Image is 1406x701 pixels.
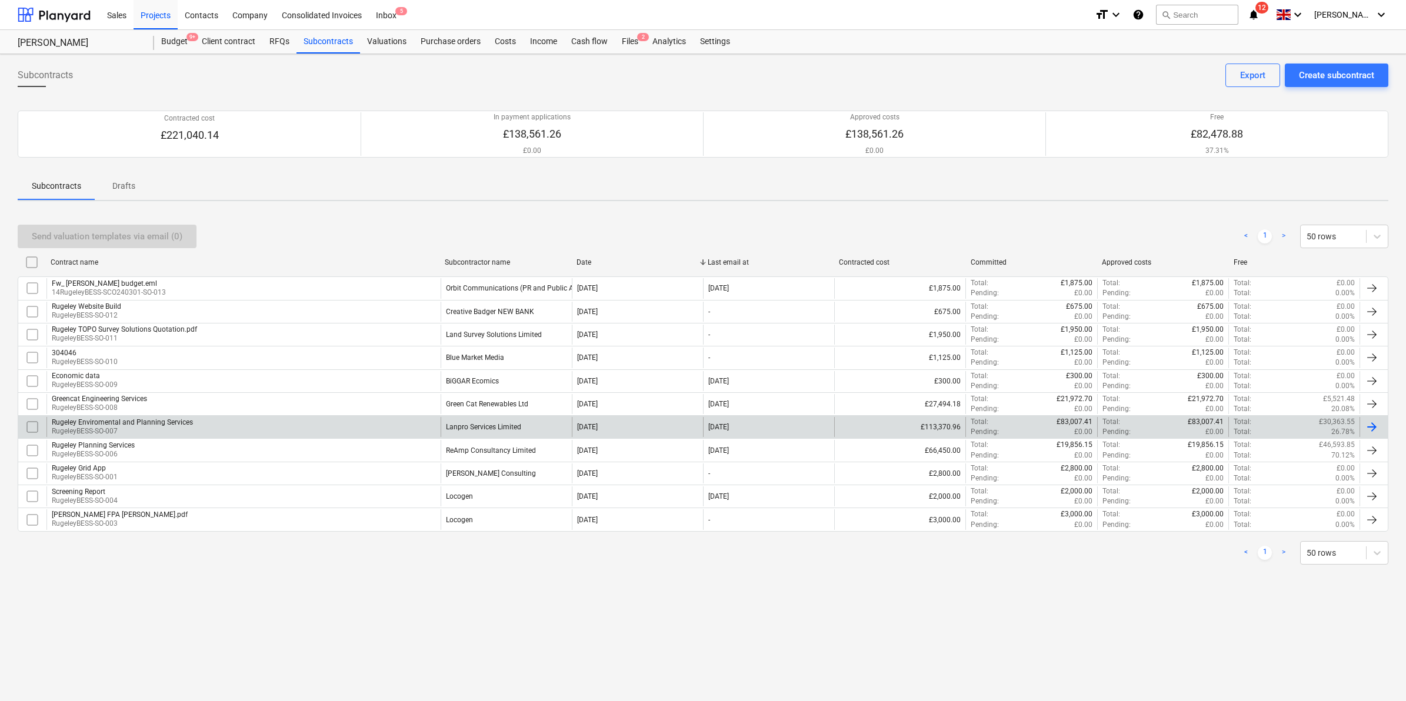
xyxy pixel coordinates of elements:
i: keyboard_arrow_down [1291,8,1305,22]
div: [DATE] [708,492,729,500]
p: 70.12% [1331,450,1355,460]
div: Creative Badger NEW BANK [446,308,534,316]
p: Pending : [1102,404,1131,414]
a: Cash flow [564,30,615,54]
p: Total : [1234,450,1251,460]
p: Total : [1102,325,1120,335]
button: Create subcontract [1285,64,1388,87]
a: Next page [1277,229,1291,243]
div: Last email at [708,258,829,266]
button: Export [1225,64,1280,87]
p: £0.00 [1074,520,1092,530]
p: £0.00 [1074,288,1092,298]
div: Orbit Communications (PR and Public Affairs) Ltd [446,284,604,292]
p: Pending : [1102,496,1131,506]
div: Greencat Engineering Services [52,395,147,403]
p: £0.00 [1205,335,1224,345]
p: Total : [971,509,988,519]
a: RFQs [262,30,296,54]
p: £2,000.00 [1192,486,1224,496]
p: £0.00 [1337,463,1355,473]
div: £300.00 [834,371,965,391]
p: £0.00 [1205,473,1224,483]
p: Total : [1234,312,1251,322]
p: £300.00 [1197,371,1224,381]
p: Total : [971,463,988,473]
p: Total : [1234,463,1251,473]
p: Approved costs [845,112,904,122]
div: Screening Report [52,488,118,496]
p: 20.08% [1331,404,1355,414]
div: £113,370.96 [834,417,965,437]
p: £0.00 [845,146,904,156]
div: [DATE] [708,423,729,431]
p: Total : [1102,394,1120,404]
div: Blue Market Media [446,353,504,362]
p: Total : [1102,486,1120,496]
p: £0.00 [1205,358,1224,368]
p: Contracted cost [161,114,219,123]
p: Total : [1234,394,1251,404]
p: Total : [1234,496,1251,506]
p: RugeleyBESS-SO-011 [52,333,197,343]
p: £0.00 [1074,450,1092,460]
p: £1,125.00 [1192,348,1224,358]
div: [DATE] [577,377,598,385]
p: Total : [1234,427,1251,437]
p: In payment applications [494,112,571,122]
p: £0.00 [1205,312,1224,322]
div: Land Survey Solutions Limited [446,331,542,339]
div: Rugeley Planning Services [52,441,135,449]
div: Free [1234,258,1355,266]
p: Total : [1102,278,1120,288]
div: £1,875.00 [834,278,965,298]
div: [DATE] [577,516,598,524]
p: Subcontracts [32,180,81,192]
p: £0.00 [1074,427,1092,437]
p: £0.00 [1205,520,1224,530]
p: Total : [971,348,988,358]
p: Pending : [1102,520,1131,530]
div: ReAmp Consultancy Limited [446,446,536,455]
p: £1,875.00 [1061,278,1092,288]
div: BiGGAR Ecomics [446,377,499,385]
a: Client contract [195,30,262,54]
p: £82,478.88 [1191,127,1243,141]
p: £21,972.70 [1057,394,1092,404]
div: [PERSON_NAME] [18,37,140,49]
div: Create subcontract [1299,68,1374,83]
p: 0.00% [1335,312,1355,322]
div: Committed [971,258,1092,266]
p: Total : [971,440,988,450]
p: Total : [1102,302,1120,312]
div: Settings [693,30,737,54]
div: [DATE] [577,492,598,500]
a: Page 1 is your current page [1258,546,1272,560]
p: RugeleyBESS-SO-012 [52,311,121,321]
div: [DATE] [577,446,598,455]
p: Total : [1234,288,1251,298]
p: £2,800.00 [1192,463,1224,473]
p: Pending : [971,404,999,414]
p: £83,007.41 [1057,417,1092,427]
p: £0.00 [1337,486,1355,496]
div: Subcontracts [296,30,360,54]
span: [PERSON_NAME] [1314,10,1373,19]
span: search [1161,10,1171,19]
p: Total : [1234,348,1251,358]
p: Total : [1234,486,1251,496]
p: Total : [971,325,988,335]
div: - [708,469,710,478]
span: Subcontracts [18,68,73,82]
iframe: Chat Widget [1347,645,1406,701]
p: £0.00 [1337,278,1355,288]
span: 5 [395,7,407,15]
p: Total : [1234,520,1251,530]
a: Valuations [360,30,414,54]
p: Pending : [1102,312,1131,322]
p: £675.00 [1066,302,1092,312]
a: Income [523,30,564,54]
